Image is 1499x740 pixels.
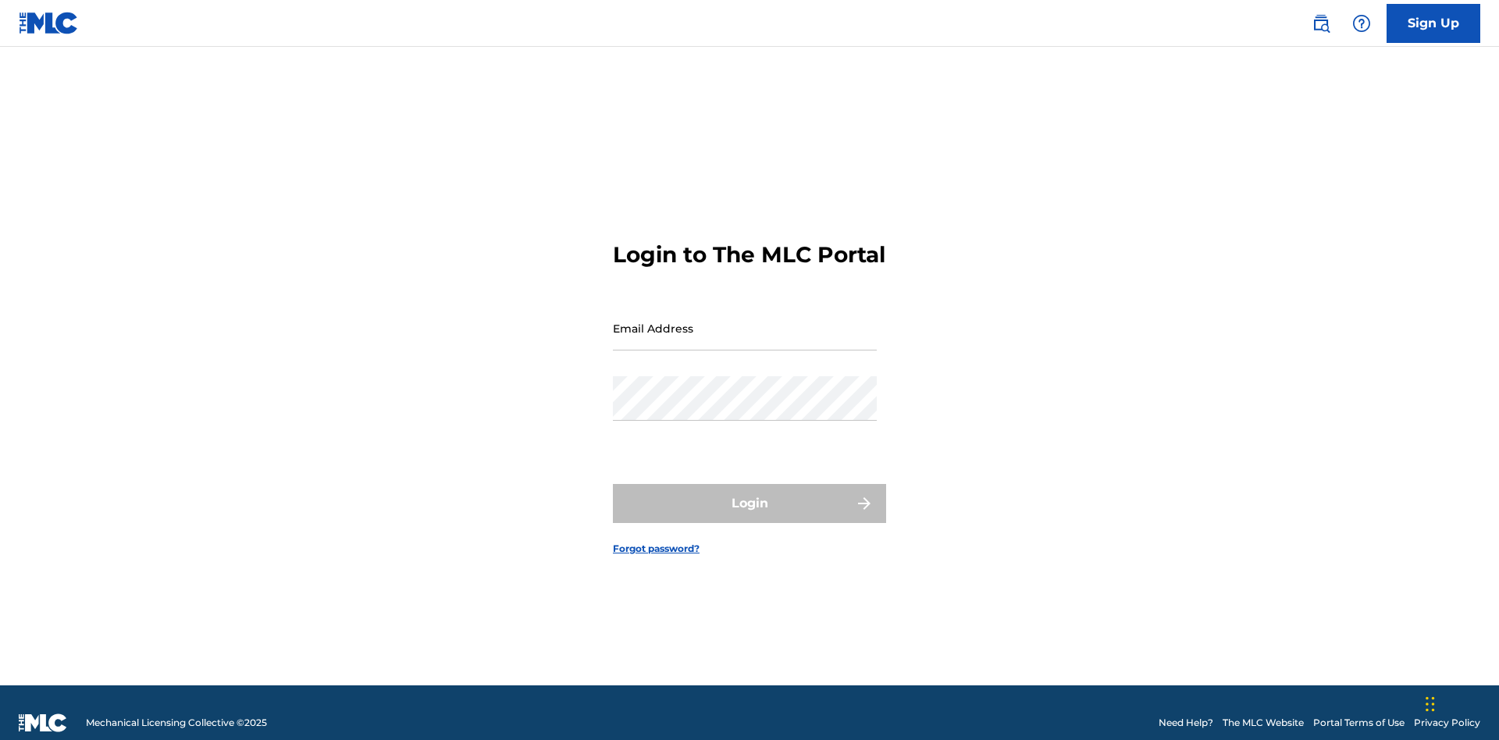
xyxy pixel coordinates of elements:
span: Mechanical Licensing Collective © 2025 [86,716,267,730]
div: Drag [1426,681,1435,728]
a: The MLC Website [1223,716,1304,730]
iframe: Chat Widget [1421,665,1499,740]
img: help [1352,14,1371,33]
a: Privacy Policy [1414,716,1480,730]
img: MLC Logo [19,12,79,34]
a: Public Search [1305,8,1337,39]
a: Sign Up [1387,4,1480,43]
a: Forgot password? [613,542,700,556]
a: Portal Terms of Use [1313,716,1405,730]
div: Help [1346,8,1377,39]
a: Need Help? [1159,716,1213,730]
img: search [1312,14,1330,33]
img: logo [19,713,67,732]
h3: Login to The MLC Portal [613,241,885,269]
